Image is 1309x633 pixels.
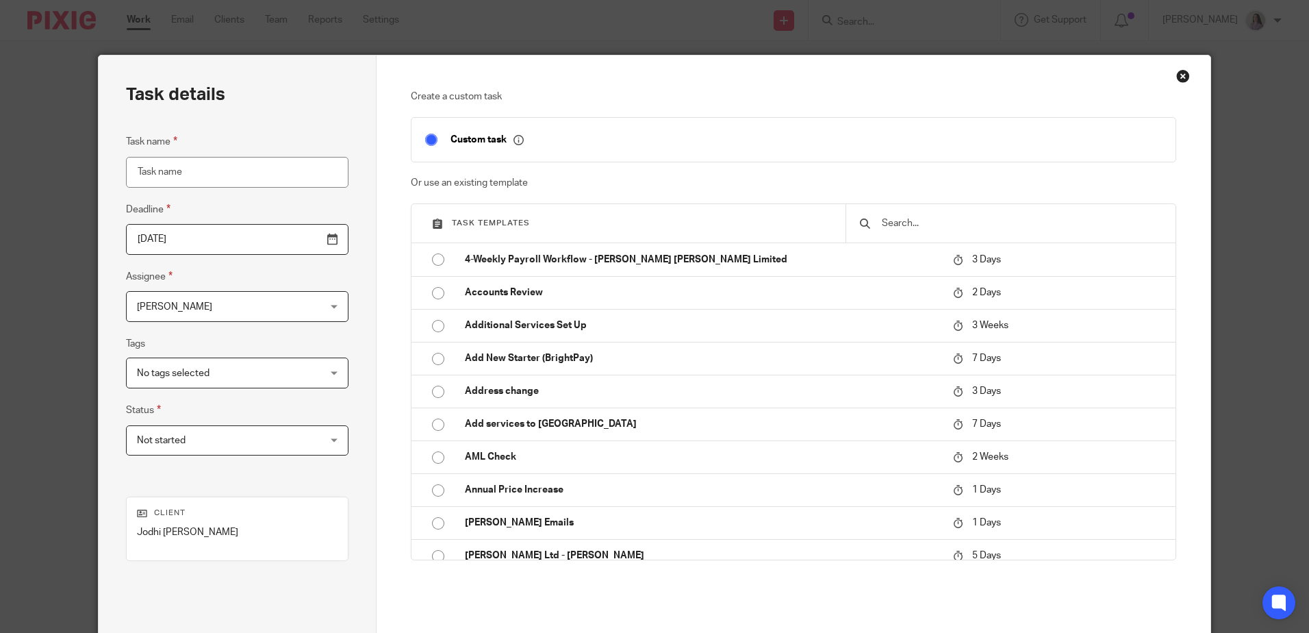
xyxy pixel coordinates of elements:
p: Address change [465,384,939,398]
label: Deadline [126,201,170,217]
p: AML Check [465,450,939,464]
div: Close this dialog window [1176,69,1190,83]
span: 7 Days [972,419,1001,429]
span: Not started [137,436,186,445]
input: Search... [880,216,1162,231]
p: Or use an existing template [411,176,1175,190]
label: Task name [126,134,177,149]
p: Additional Services Set Up [465,319,939,332]
span: 1 Days [972,518,1001,527]
h2: Task details [126,83,225,106]
p: 4-Weekly Payroll Workflow - [PERSON_NAME] [PERSON_NAME] Limited [465,253,939,266]
span: 2 Days [972,288,1001,297]
p: [PERSON_NAME] Ltd - [PERSON_NAME] [465,549,939,562]
p: Jodhi [PERSON_NAME] [137,525,338,539]
span: 2 Weeks [972,452,1008,462]
p: Accounts Review [465,286,939,299]
span: 3 Days [972,255,1001,264]
p: Add New Starter (BrightPay) [465,351,939,365]
p: Annual Price Increase [465,483,939,497]
span: [PERSON_NAME] [137,302,212,312]
p: Custom task [450,134,524,146]
label: Assignee [126,269,173,284]
label: Tags [126,337,145,351]
span: 1 Days [972,485,1001,495]
span: Task templates [452,219,530,227]
p: Create a custom task [411,90,1175,103]
input: Pick a date [126,224,348,255]
p: Add services to [GEOGRAPHIC_DATA] [465,417,939,431]
span: 3 Weeks [972,321,1008,330]
span: No tags selected [137,369,209,378]
span: 3 Days [972,386,1001,396]
span: 5 Days [972,551,1001,560]
label: Status [126,402,161,418]
p: Client [137,508,338,519]
p: [PERSON_NAME] Emails [465,516,939,530]
span: 7 Days [972,353,1001,363]
input: Task name [126,157,348,188]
